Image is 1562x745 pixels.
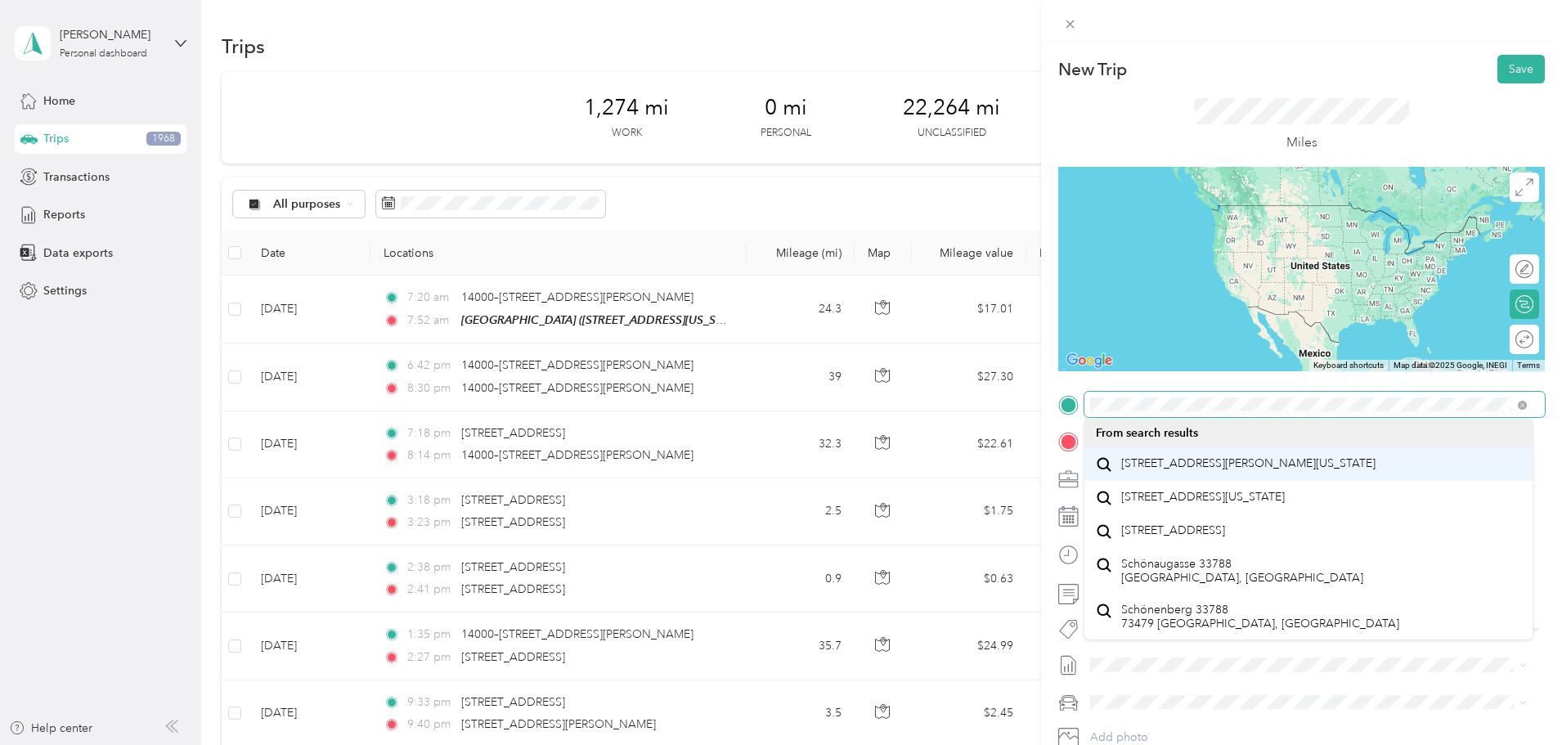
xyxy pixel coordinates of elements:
[1497,55,1545,83] button: Save
[1121,456,1376,471] span: [STREET_ADDRESS][PERSON_NAME][US_STATE]
[1062,350,1116,371] img: Google
[1313,360,1384,371] button: Keyboard shortcuts
[1470,653,1562,745] iframe: Everlance-gr Chat Button Frame
[1062,350,1116,371] a: Open this area in Google Maps (opens a new window)
[1121,523,1225,538] span: [STREET_ADDRESS]
[1394,361,1507,370] span: Map data ©2025 Google, INEGI
[1121,603,1399,631] span: Schönenberg 33788 73479 [GEOGRAPHIC_DATA], [GEOGRAPHIC_DATA]
[1121,490,1285,505] span: [STREET_ADDRESS][US_STATE]
[1121,557,1363,586] span: Schönaugasse 33788 [GEOGRAPHIC_DATA], [GEOGRAPHIC_DATA]
[1286,132,1317,153] p: Miles
[1096,426,1198,440] span: From search results
[1058,58,1127,81] p: New Trip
